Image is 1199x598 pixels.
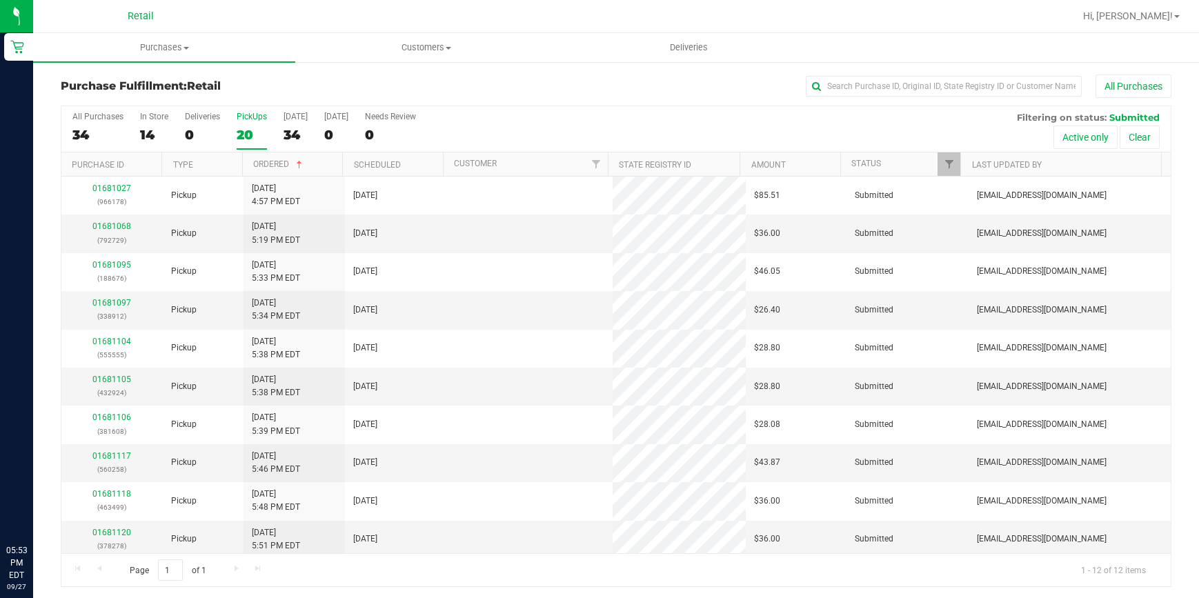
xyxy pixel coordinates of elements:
[92,337,131,346] a: 01681104
[977,532,1107,546] span: [EMAIL_ADDRESS][DOMAIN_NAME]
[171,418,197,431] span: Pickup
[185,127,220,143] div: 0
[855,303,893,317] span: Submitted
[855,418,893,431] span: Submitted
[92,298,131,308] a: 01681097
[651,41,726,54] span: Deliveries
[171,380,197,393] span: Pickup
[187,79,221,92] span: Retail
[33,33,295,62] a: Purchases
[855,380,893,393] span: Submitted
[855,265,893,278] span: Submitted
[353,303,377,317] span: [DATE]
[252,297,300,323] span: [DATE] 5:34 PM EDT
[353,380,377,393] span: [DATE]
[70,195,155,208] p: (966178)
[33,41,295,54] span: Purchases
[851,159,881,168] a: Status
[977,265,1107,278] span: [EMAIL_ADDRESS][DOMAIN_NAME]
[295,33,557,62] a: Customers
[754,495,780,508] span: $36.00
[354,160,401,170] a: Scheduled
[237,127,267,143] div: 20
[252,373,300,399] span: [DATE] 5:38 PM EDT
[754,532,780,546] span: $36.00
[92,412,131,422] a: 01681106
[70,425,155,438] p: (381608)
[92,528,131,537] a: 01681120
[855,341,893,355] span: Submitted
[353,341,377,355] span: [DATE]
[140,112,168,121] div: In Store
[118,559,217,581] span: Page of 1
[754,303,780,317] span: $26.40
[92,375,131,384] a: 01681105
[977,227,1107,240] span: [EMAIL_ADDRESS][DOMAIN_NAME]
[70,501,155,514] p: (463499)
[754,341,780,355] span: $28.80
[365,112,416,121] div: Needs Review
[171,227,197,240] span: Pickup
[171,495,197,508] span: Pickup
[70,272,155,285] p: (188676)
[1120,126,1160,149] button: Clear
[284,112,308,121] div: [DATE]
[353,532,377,546] span: [DATE]
[972,160,1042,170] a: Last Updated By
[754,418,780,431] span: $28.08
[237,112,267,121] div: PickUps
[185,112,220,121] div: Deliveries
[70,463,155,476] p: (560258)
[977,189,1107,202] span: [EMAIL_ADDRESS][DOMAIN_NAME]
[938,152,960,176] a: Filter
[61,80,431,92] h3: Purchase Fulfillment:
[1017,112,1107,123] span: Filtering on status:
[977,380,1107,393] span: [EMAIL_ADDRESS][DOMAIN_NAME]
[855,456,893,469] span: Submitted
[353,456,377,469] span: [DATE]
[92,183,131,193] a: 01681027
[284,127,308,143] div: 34
[70,348,155,361] p: (555555)
[171,303,197,317] span: Pickup
[171,341,197,355] span: Pickup
[454,159,497,168] a: Customer
[252,450,300,476] span: [DATE] 5:46 PM EDT
[353,265,377,278] span: [DATE]
[855,227,893,240] span: Submitted
[754,456,780,469] span: $43.87
[1096,74,1171,98] button: All Purchases
[977,418,1107,431] span: [EMAIL_ADDRESS][DOMAIN_NAME]
[324,127,348,143] div: 0
[619,160,691,170] a: State Registry ID
[558,33,820,62] a: Deliveries
[1053,126,1118,149] button: Active only
[855,532,893,546] span: Submitted
[128,10,154,22] span: Retail
[6,581,27,592] p: 09/27
[353,418,377,431] span: [DATE]
[70,386,155,399] p: (432924)
[751,160,786,170] a: Amount
[171,456,197,469] span: Pickup
[140,127,168,143] div: 14
[253,159,305,169] a: Ordered
[252,526,300,552] span: [DATE] 5:51 PM EDT
[855,495,893,508] span: Submitted
[977,456,1107,469] span: [EMAIL_ADDRESS][DOMAIN_NAME]
[10,40,24,54] inline-svg: Retail
[14,488,55,529] iframe: Resource center
[365,127,416,143] div: 0
[977,303,1107,317] span: [EMAIL_ADDRESS][DOMAIN_NAME]
[171,265,197,278] span: Pickup
[158,559,183,581] input: 1
[353,227,377,240] span: [DATE]
[754,227,780,240] span: $36.00
[72,112,123,121] div: All Purchases
[92,451,131,461] a: 01681117
[252,335,300,361] span: [DATE] 5:38 PM EDT
[754,189,780,202] span: $85.51
[6,544,27,581] p: 05:53 PM EDT
[252,182,300,208] span: [DATE] 4:57 PM EDT
[70,539,155,552] p: (378278)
